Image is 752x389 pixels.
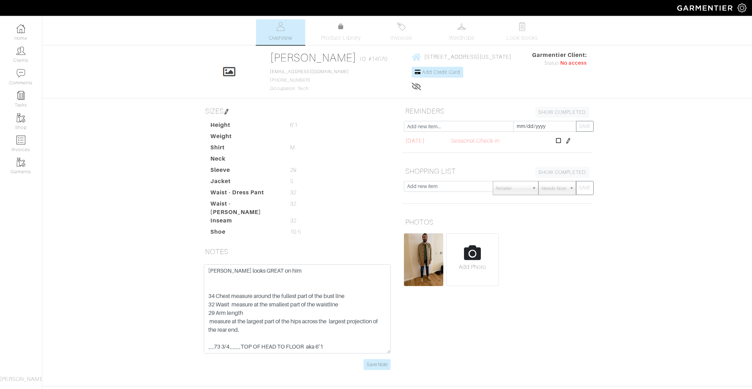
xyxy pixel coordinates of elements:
span: 32 [290,188,296,197]
img: comment-icon-a0a6a9ef722e966f86d9cbdc48e553b5cf19dbc54f86b18d962a5391bc8f6eb6.png [17,69,25,78]
a: Wardrobe [437,19,486,45]
span: Garmentier Client: [532,51,587,59]
img: orders-27d20c2124de7fd6de4e0e44c1d41de31381a507db9b33961299e4e07d508b8c.svg [397,22,406,31]
span: 32 [290,200,296,208]
span: Invoices [391,34,412,42]
span: Seasonal Check-in [451,137,499,145]
img: basicinfo-40fd8af6dae0f16599ec9e87c0ef1c0a1fdea2edbe929e3d69a839185d80c458.svg [276,22,285,31]
dt: Waist - [PERSON_NAME] [205,200,285,216]
img: o6tbkhweBUxfw6ChKCyYj1bK [404,233,444,286]
span: S [290,177,294,186]
span: Retailer [496,181,529,195]
img: orders-icon-0abe47150d42831381b5fb84f609e132dff9fe21cb692f30cb5eec754e2cba89.png [17,136,25,144]
span: Overview [269,34,292,42]
a: SHOW COMPLETED [535,107,589,118]
img: clients-icon-6bae9207a08558b7cb47a8932f037763ab4055f8c8b6bfacd5dc20c3e0201464.png [17,46,25,55]
span: 10.5 [290,228,301,236]
button: SAVE [576,181,594,195]
a: [STREET_ADDRESS][US_STATE] [412,52,511,61]
span: 29 [290,166,296,174]
span: No access [560,59,587,67]
h5: PHOTOS [403,215,592,229]
img: wardrobe-487a4870c1b7c33e795ec22d11cfc2ed9d08956e64fb3008fe2437562e282088.svg [457,22,466,31]
h5: NOTES [202,245,392,259]
input: Add new item... [404,121,514,132]
span: Product Library [321,34,361,42]
h5: REMINDERS [403,104,592,118]
textarea: [PERSON_NAME] looks GREAT on him 34 Chest measure around the fullest part of the bust line 32 Was... [204,264,391,354]
span: [STREET_ADDRESS][US_STATE] [424,54,511,60]
dt: Inseam [205,216,285,228]
span: Add Credit Card [422,69,460,75]
input: Add new item [404,181,493,192]
a: Invoices [377,19,426,45]
img: garments-icon-b7da505a4dc4fd61783c78ac3ca0ef83fa9d6f193b1c9dc38574b1d14d53ca28.png [17,158,25,167]
img: garmentier-logo-header-white-b43fb05a5012e4ada735d5af1a66efaba907eab6374d6393d1fbf88cb4ef424d.png [674,2,738,14]
a: Overview [256,19,305,45]
img: dashboard-icon-dbcd8f5a0b271acd01030246c82b418ddd0df26cd7fceb0bd07c9910d44c42f6.png [17,24,25,33]
span: [PHONE_NUMBER] Occupation: Tech [270,69,349,91]
h5: SHOPPING LIST [403,164,592,178]
dt: Sleeve [205,166,285,177]
span: Needs Now [542,181,566,195]
span: M [290,143,295,152]
img: reminder-icon-8004d30b9f0a5d33ae49ab947aed9ed385cf756f9e5892f1edd6e32f2345188e.png [17,91,25,100]
a: Look Books [498,19,547,45]
img: gear-icon-white-bd11855cb880d31180b6d7d6211b90ccbf57a29d726f0c71d8c61bd08dd39cc2.png [738,4,746,12]
span: ID: #14570 [360,55,387,63]
span: Wardrobe [449,34,474,42]
dt: Height [205,121,285,132]
a: Add Credit Card [412,67,463,78]
span: 6'1 [290,121,297,129]
input: Save Note [364,359,391,370]
button: SAVE [576,121,594,132]
img: pen-cf24a1663064a2ec1b9c1bd2387e9de7a2fa800b781884d57f21acf72779bad2.png [224,109,229,115]
dt: Neck [205,155,285,166]
span: 32 [290,216,296,225]
dt: Shoe [205,228,285,239]
dt: Weight [205,132,285,143]
img: pen-cf24a1663064a2ec1b9c1bd2387e9de7a2fa800b781884d57f21acf72779bad2.png [565,138,571,144]
span: Look Books [506,34,538,42]
h5: SIZES [202,104,392,118]
a: Product Library [316,22,366,42]
a: [EMAIL_ADDRESS][DOMAIN_NAME] [270,69,349,74]
a: [PERSON_NAME] [270,51,357,64]
img: todo-9ac3debb85659649dc8f770b8b6100bb5dab4b48dedcbae339e5042a72dfd3cc.svg [518,22,527,31]
img: garments-icon-b7da505a4dc4fd61783c78ac3ca0ef83fa9d6f193b1c9dc38574b1d14d53ca28.png [17,114,25,122]
dt: Jacket [205,177,285,188]
dt: Waist - Dress Pant [205,188,285,200]
a: SHOW COMPLETED [535,167,589,178]
div: Status: [532,59,587,67]
dt: Shirt [205,143,285,155]
span: [DATE] [405,137,424,145]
